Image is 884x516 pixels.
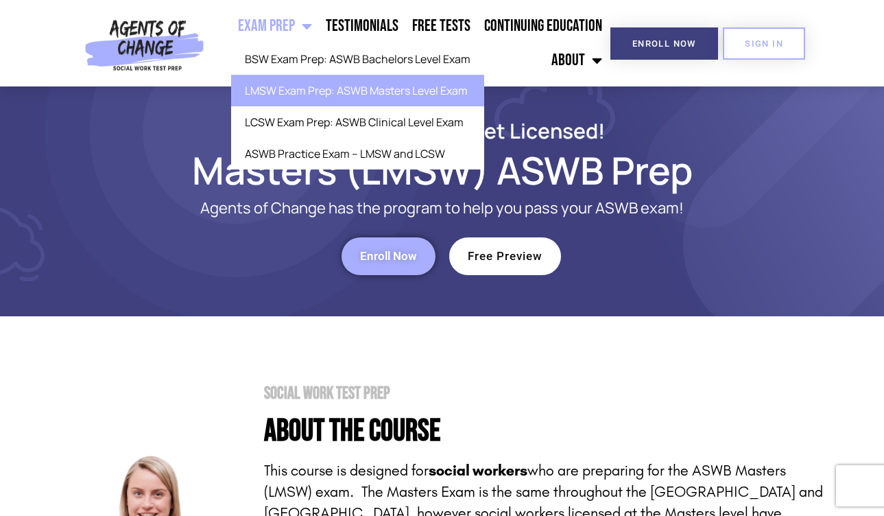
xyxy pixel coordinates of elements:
[231,106,484,138] a: LCSW Exam Prep: ASWB Clinical Level Exam
[231,75,484,106] a: LMSW Exam Prep: ASWB Masters Level Exam
[231,43,484,169] ul: Exam Prep
[210,9,609,78] nav: Menu
[51,121,833,141] h2: Build Confidence & Get Licensed!
[360,250,417,262] span: Enroll Now
[745,39,783,48] span: SIGN IN
[632,39,696,48] span: Enroll Now
[106,200,778,217] p: Agents of Change has the program to help you pass your ASWB exam!
[468,250,542,262] span: Free Preview
[429,462,527,480] strong: social workers
[264,385,833,402] h2: Social Work Test Prep
[449,237,561,275] a: Free Preview
[545,43,609,78] a: About
[51,154,833,186] h1: Masters (LMSW) ASWB Prep
[342,237,435,275] a: Enroll Now
[723,27,805,60] a: SIGN IN
[405,9,477,43] a: Free Tests
[477,9,609,43] a: Continuing Education
[231,138,484,169] a: ASWB Practice Exam – LMSW and LCSW
[610,27,718,60] a: Enroll Now
[231,9,319,43] a: Exam Prep
[319,9,405,43] a: Testimonials
[231,43,484,75] a: BSW Exam Prep: ASWB Bachelors Level Exam
[264,416,833,447] h4: About the Course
